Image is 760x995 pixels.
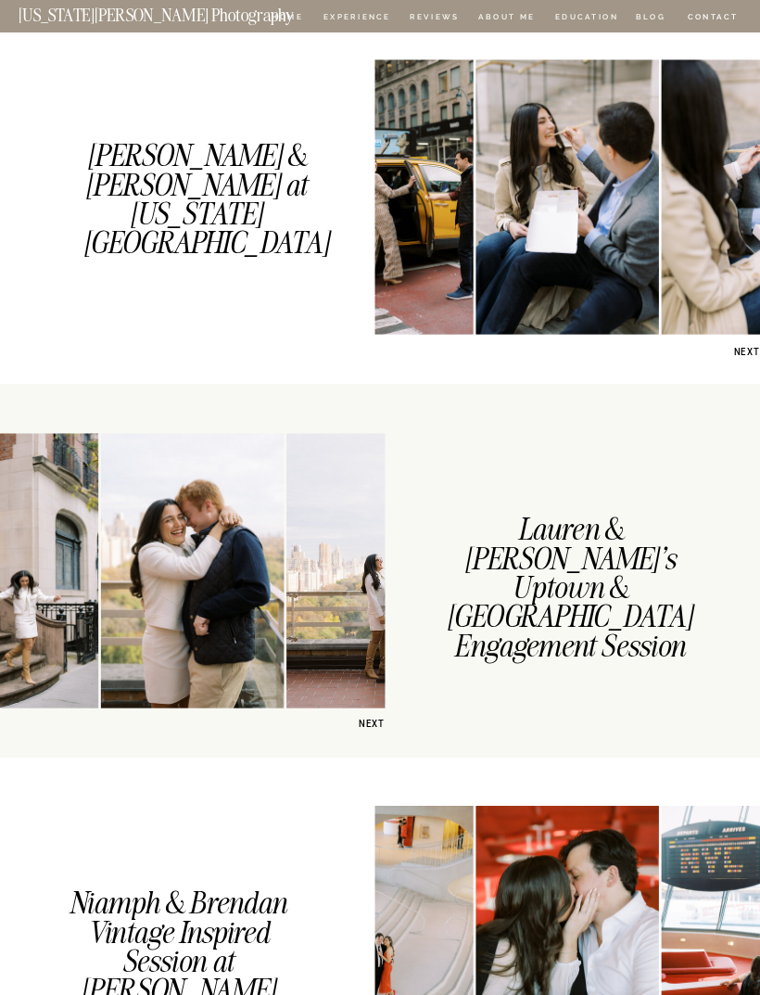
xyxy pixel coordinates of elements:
p: NEXT [695,346,760,358]
a: CONTACT [687,9,740,23]
a: ABOUT ME [478,13,536,24]
a: EDUCATION [553,13,620,24]
h1: Niamph & Brendan Vintage Inspired Session at [PERSON_NAME][GEOGRAPHIC_DATA] [47,889,310,974]
a: HOME [269,13,305,24]
a: [US_STATE][PERSON_NAME] Photography [19,6,336,18]
h1: [PERSON_NAME] & [PERSON_NAME] at [US_STATE][GEOGRAPHIC_DATA] [83,142,310,226]
p: NEXT [320,719,385,731]
h1: Lauren & [PERSON_NAME]'s Uptown & [GEOGRAPHIC_DATA] Engagement Session [444,516,695,600]
a: REVIEWS [410,13,457,24]
a: Experience [323,13,390,24]
a: BLOG [636,13,666,24]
